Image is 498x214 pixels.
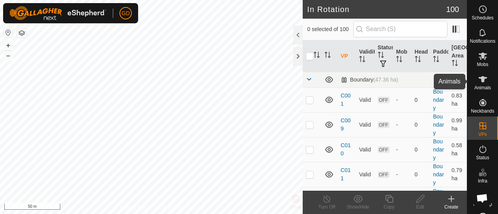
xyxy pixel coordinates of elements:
[311,204,342,211] div: Turn Off
[449,112,467,137] td: 0.99 ha
[449,40,467,72] th: [GEOGRAPHIC_DATA] Area
[449,187,467,212] td: 0.81 ha
[430,40,448,72] th: Paddock
[356,87,374,112] td: Valid
[471,109,494,113] span: Neckbands
[433,113,444,136] a: Boundary
[375,40,393,72] th: Status
[393,40,411,72] th: Mob
[396,121,408,129] div: -
[472,16,493,20] span: Schedules
[307,5,446,14] h2: In Rotation
[378,53,384,59] p-sorticon: Activate to sort
[378,171,389,178] span: OFF
[356,162,374,187] td: Valid
[356,187,374,212] td: Valid
[452,61,458,67] p-sorticon: Activate to sort
[396,171,408,179] div: -
[436,204,467,211] div: Create
[378,146,389,153] span: OFF
[449,137,467,162] td: 0.58 ha
[478,132,487,137] span: VPs
[353,21,447,37] input: Search (S)
[122,9,130,17] span: GD
[341,117,351,132] a: C009
[324,53,331,59] p-sorticon: Activate to sort
[412,87,430,112] td: 0
[433,57,439,63] p-sorticon: Activate to sort
[378,122,389,128] span: OFF
[314,53,320,59] p-sorticon: Activate to sort
[396,96,408,104] div: -
[473,202,492,207] span: Heatmap
[373,77,398,83] span: (47.36 ha)
[4,51,13,60] button: –
[356,112,374,137] td: Valid
[472,188,493,209] div: Open chat
[449,162,467,187] td: 0.79 ha
[412,40,430,72] th: Head
[446,3,459,15] span: 100
[17,28,26,38] button: Map Layers
[341,167,351,181] a: C011
[412,187,430,212] td: 0
[433,89,444,111] a: Boundary
[412,137,430,162] td: 0
[474,85,491,90] span: Animals
[356,137,374,162] td: Valid
[359,57,365,63] p-sorticon: Activate to sort
[433,163,444,186] a: Boundary
[477,62,488,67] span: Mobs
[415,57,421,63] p-sorticon: Activate to sort
[396,57,402,63] p-sorticon: Activate to sort
[338,40,356,72] th: VP
[341,142,351,157] a: C010
[449,87,467,112] td: 0.83 ha
[356,40,374,72] th: Validity
[159,204,182,211] a: Contact Us
[396,146,408,154] div: -
[478,179,487,183] span: Infra
[9,6,107,20] img: Gallagher Logo
[4,28,13,37] button: Reset Map
[433,138,444,161] a: Boundary
[405,204,436,211] div: Edit
[433,188,444,211] a: Boundary
[470,39,495,43] span: Notifications
[121,204,150,211] a: Privacy Policy
[373,204,405,211] div: Copy
[476,155,489,160] span: Status
[341,92,351,107] a: C001
[412,112,430,137] td: 0
[412,162,430,187] td: 0
[341,77,398,83] div: Boundary
[378,97,389,103] span: OFF
[342,204,373,211] div: Show/Hide
[4,41,13,50] button: +
[307,25,353,33] span: 0 selected of 100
